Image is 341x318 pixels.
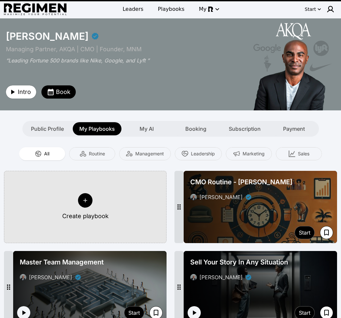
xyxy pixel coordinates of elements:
span: Master Team Management [20,258,104,267]
div: Start [128,309,140,317]
span: Marketing [243,150,265,157]
button: All [19,147,65,160]
img: Regimen logo [4,3,66,15]
div: Verified partner - Jabari Hearn [245,194,252,200]
button: Start [295,226,315,239]
img: user icon [327,5,334,13]
a: Leaders [118,3,147,15]
span: Sell Your Story In Any Situation [190,258,288,267]
span: Public Profile [31,125,64,133]
span: Leaders [122,5,143,13]
span: Booking [185,125,206,133]
div: Verified partner - Jabari Hearn [91,32,99,40]
img: Marketing [233,150,240,157]
span: Playbooks [158,5,185,13]
span: All [44,150,49,157]
button: Intro [6,85,36,99]
span: Payment [283,125,305,133]
div: [PERSON_NAME] [29,273,72,281]
button: Public Profile [24,122,71,135]
div: Create playbook [62,212,109,221]
div: Start [305,6,316,12]
button: My Playbooks [73,122,121,135]
img: avatar of Jabari Hearn [190,194,197,200]
span: Leadership [191,150,215,157]
button: Start [303,4,323,14]
div: Verified partner - Jabari Hearn [245,274,252,281]
span: Subscription [229,125,261,133]
button: My AI [123,122,170,135]
img: Leadership [182,150,188,157]
span: Routine [89,150,105,157]
span: My Playbooks [79,125,115,133]
div: [PERSON_NAME] [6,30,89,42]
div: [PERSON_NAME] [199,273,243,281]
span: Book [56,87,70,97]
img: avatar of Jabari Hearn [20,274,26,281]
button: Sales [276,147,322,160]
span: My [199,5,206,13]
a: Playbooks [154,3,189,15]
span: Intro [18,87,31,97]
button: Subscription [221,122,269,135]
img: All [35,150,41,157]
span: My AI [140,125,154,133]
img: Management [126,150,133,157]
button: Management [119,147,171,160]
button: Marketing [226,147,272,160]
button: Create playbook [4,171,167,243]
button: Leadership [175,147,222,160]
button: Booking [172,122,220,135]
div: Start [299,309,310,317]
img: Sales [289,150,295,157]
div: Verified partner - Jabari Hearn [75,274,81,281]
button: Payment [270,122,318,135]
span: CMO Routine - [PERSON_NAME] [190,177,292,187]
div: “Leading Fortune 500 brands like Nike, Google, and Lyft ” [6,57,240,64]
div: Managing Partner, AKQA | CMO | Founder, MNM [6,45,240,54]
span: Management [135,150,164,157]
div: [PERSON_NAME] [199,193,243,201]
img: avatar of Jabari Hearn [190,274,197,281]
span: Sales [298,150,309,157]
button: Book [41,85,76,99]
img: Routine [80,150,86,157]
button: Save [320,226,333,239]
div: Start [299,229,310,237]
button: My [195,3,222,15]
button: Routine [69,147,115,160]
